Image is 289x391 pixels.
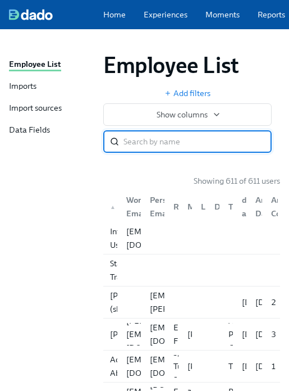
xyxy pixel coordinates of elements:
div: Imports [9,80,36,93]
button: Add filters [103,88,272,99]
a: Reports [258,9,285,20]
div: [EMAIL_ADDRESS][DOMAIN_NAME] [145,321,225,348]
div: [PERSON_NAME] (she/her) [105,289,180,316]
input: Search by name [123,130,272,153]
div: Anniversary Count [262,195,278,218]
div: Import sources [9,102,62,115]
div: [EMAIL_ADDRESS][DOMAIN_NAME] [145,353,225,380]
div: Anniversary Date [246,195,262,218]
a: Integration User[EMAIL_ADDRESS][DOMAIN_NAME] [103,222,280,254]
div: Work Email [117,195,141,218]
div: Role [169,200,195,213]
div: Integration User [105,225,154,252]
div: Status Tracker [105,257,141,284]
a: Adennis Aba[EMAIL_ADDRESS][DOMAIN_NAME][EMAIL_ADDRESS][DOMAIN_NAME]Spanish Tutor Specialist[PERSO... [103,351,280,383]
div: Role [164,195,178,218]
div: 1 [267,360,281,373]
div: Data Fields [9,124,50,137]
div: [EMAIL_ADDRESS][DOMAIN_NAME] [122,353,201,380]
div: [PERSON_NAME][EMAIL_ADDRESS][DOMAIN_NAME] [122,314,201,354]
div: Location [196,200,238,213]
div: Software Engineer, Full-Stack [169,307,212,361]
div: Tutor [224,360,251,373]
div: Department [210,200,265,213]
img: dado [9,9,53,20]
a: [PERSON_NAME] (she/her)[PERSON_NAME][EMAIL_ADDRESS][PERSON_NAME][DOMAIN_NAME][DATE][DATE]2 [103,287,280,319]
div: [DATE] [237,295,273,309]
div: [DATE] [237,360,273,373]
a: dado [9,9,103,20]
div: [DATE] [237,328,273,341]
div: First day at work [237,180,265,234]
div: [PERSON_NAME] [105,328,180,341]
div: [DATE] [251,295,286,309]
div: Full Name [105,193,144,220]
div: Manager [178,195,192,218]
div: First day at work [233,195,246,218]
div: Manager [183,200,226,213]
div: Android, Parent Growth [224,314,264,354]
div: 2 [267,295,281,309]
div: Team [224,200,254,213]
div: [DATE] [251,328,286,341]
a: Employee List [9,58,94,71]
div: Department [205,195,219,218]
div: Personal Email [145,193,187,220]
p: Showing 611 of 611 users [194,175,280,187]
div: Employee List [9,58,61,71]
div: 3 [267,328,281,341]
p: [PERSON_NAME] [187,361,253,372]
a: Status Tracker [103,254,280,287]
div: Personal Email [141,195,164,218]
a: Data Fields [9,124,94,137]
h1: Employee List [103,52,239,79]
div: Location [192,195,205,218]
a: Experiences [144,9,187,20]
div: ▲Full Name [105,195,117,218]
a: Home [103,9,126,20]
a: Import sources [9,102,94,115]
div: Work Email [122,193,152,220]
div: Team [219,195,233,218]
div: [PERSON_NAME][EMAIL_ADDRESS][PERSON_NAME][DOMAIN_NAME] [145,275,225,329]
a: Moments [205,9,240,20]
div: Spanish Tutor Specialist [169,346,212,387]
div: Adennis Aba [105,353,144,380]
a: Imports [9,80,94,93]
span: Show columns [113,109,262,120]
div: [EMAIL_ADDRESS][DOMAIN_NAME] [122,225,201,252]
button: Show columns [103,103,272,126]
span: ▲ [110,204,116,210]
div: [DATE] [251,360,286,373]
p: [PERSON_NAME] [187,329,253,340]
a: [PERSON_NAME][PERSON_NAME][EMAIL_ADDRESS][DOMAIN_NAME][EMAIL_ADDRESS][DOMAIN_NAME]Software Engine... [103,319,280,351]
